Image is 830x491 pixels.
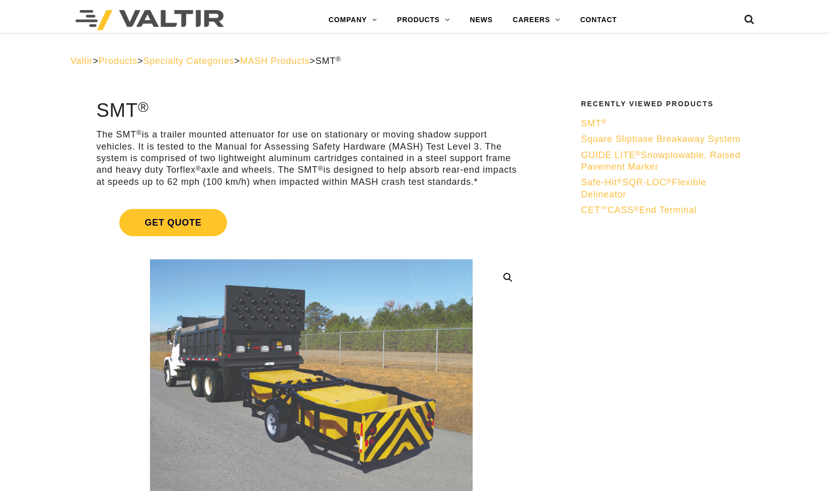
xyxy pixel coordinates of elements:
[143,56,234,66] a: Specialty Categories
[96,129,526,188] p: The SMT is a trailer mounted attenuator for use on stationary or moving shadow support vehicles. ...
[240,56,310,66] a: MASH Products
[600,205,608,213] sup: ™
[119,209,227,236] span: Get Quote
[70,56,93,66] a: Valtir
[601,118,607,125] sup: ®
[336,55,341,63] sup: ®
[581,100,753,108] h2: Recently Viewed Products
[460,10,503,30] a: NEWS
[666,177,672,185] sup: ®
[581,118,607,128] span: SMT
[318,165,324,172] sup: ®
[581,118,753,129] a: SMT®
[570,10,627,30] a: CONTACT
[196,165,201,172] sup: ®
[581,150,753,173] a: GUIDE LITE®Snowplowable, Raised Pavement Marker
[634,205,639,213] sup: ®
[581,177,706,199] span: Safe-Hit SQR-LOC Flexible Delineator
[581,134,740,144] span: Square Slipbase Breakaway System
[70,55,760,67] div: > > > >
[503,10,570,30] a: CAREERS
[581,133,753,145] a: Square Slipbase Breakaway System
[316,56,341,66] span: SMT
[138,99,149,115] sup: ®
[136,129,142,136] sup: ®
[76,10,224,30] img: Valtir
[387,10,460,30] a: PRODUCTS
[99,56,137,66] a: Products
[581,205,697,215] span: CET CASS End Terminal
[581,150,740,172] span: GUIDE LITE Snowplowable, Raised Pavement Marker
[96,100,526,121] h1: SMT
[319,10,387,30] a: COMPANY
[635,150,641,157] sup: ®
[617,177,623,185] sup: ®
[581,204,753,216] a: CET™CASS®End Terminal
[96,197,526,248] a: Get Quote
[581,177,753,200] a: Safe-Hit®SQR-LOC®Flexible Delineator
